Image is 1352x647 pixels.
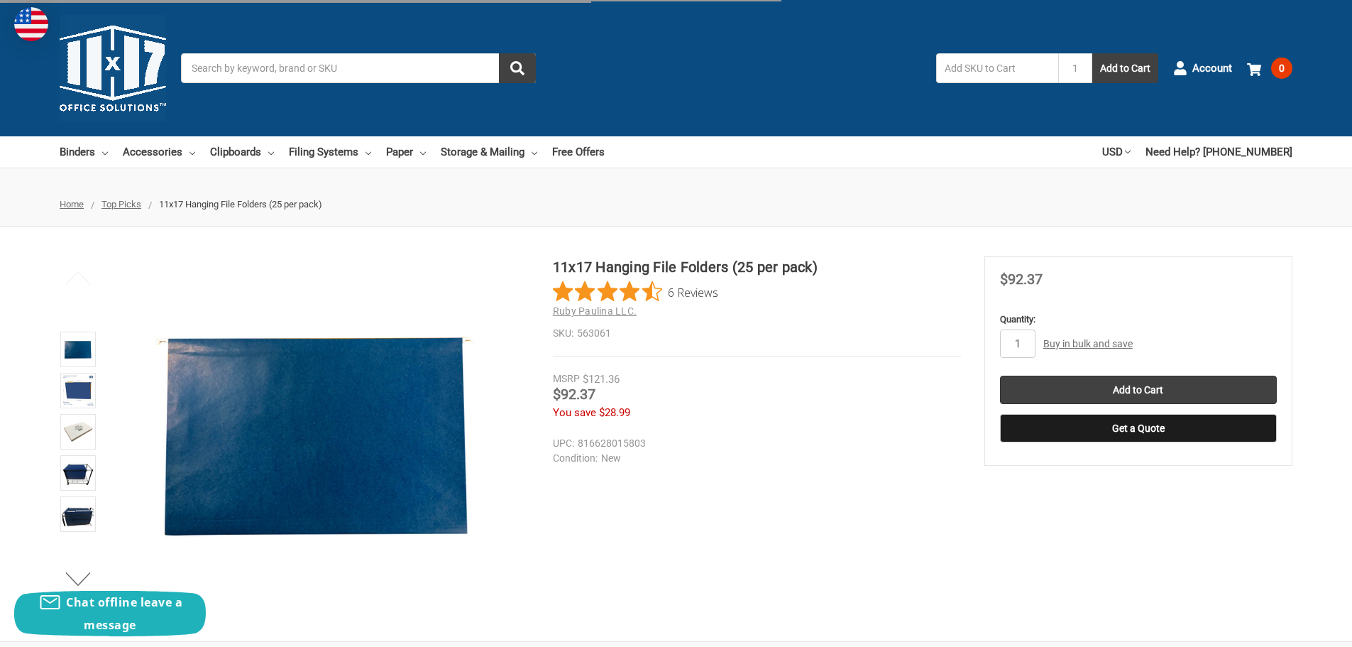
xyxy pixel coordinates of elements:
span: $121.36 [583,373,620,386]
a: Filing Systems [289,136,371,168]
img: 11x17.com [60,15,166,121]
button: Previous [57,263,100,292]
h1: 11x17 Hanging File Folders (25 per pack) [553,256,961,278]
a: Buy in bulk and save [1043,338,1133,349]
span: Account [1192,60,1232,77]
button: Rated 4.5 out of 5 stars from 6 reviews. Jump to reviews. [553,281,718,303]
a: Account [1173,50,1232,87]
span: 6 Reviews [668,281,718,303]
a: Paper [386,136,426,168]
label: Quantity: [1000,312,1277,327]
dt: UPC: [553,436,574,451]
a: Storage & Mailing [441,136,537,168]
img: 11x17 Hanging File Folders (25 per pack) [62,416,94,447]
a: Home [60,199,84,210]
a: 0 [1247,50,1292,87]
img: 11x17 Hanging File Folders (25 per pack) [62,375,94,406]
button: Next [57,565,100,593]
img: 11x17 Hanging File Folders (25 per pack) [62,457,94,489]
input: Add to Cart [1000,376,1277,404]
a: Ruby Paulina LLC. [553,305,637,317]
a: Need Help? [PHONE_NUMBER] [1145,136,1292,168]
span: $92.37 [1000,271,1043,288]
span: 11x17 Hanging File Folders (25 per pack) [159,199,322,210]
button: Add to Cart [1092,53,1158,83]
a: Binders [60,136,108,168]
button: Get a Quote [1000,414,1277,442]
a: Clipboards [210,136,274,168]
span: 0 [1271,58,1292,79]
img: 11x17 Hanging File Folders (25 per pack) [62,499,94,530]
div: MSRP [553,371,580,386]
a: Free Offers [552,136,605,168]
span: $28.99 [599,406,630,419]
input: Search by keyword, brand or SKU [181,53,536,83]
img: duty and tax information for United States [14,7,48,41]
span: You save [553,406,596,419]
input: Add SKU to Cart [936,53,1058,83]
dd: 816628015803 [553,436,955,451]
dd: New [553,451,955,466]
span: Chat offline leave a message [66,594,182,633]
button: Chat offline leave a message [14,591,206,636]
span: $92.37 [553,386,595,403]
img: 11x17 Hanging File Folders [62,334,94,365]
dt: Condition: [553,451,598,466]
dt: SKU: [553,326,573,341]
a: Accessories [123,136,195,168]
dd: 563061 [553,326,961,341]
a: USD [1102,136,1131,168]
a: Top Picks [101,199,141,210]
img: 11x17 Hanging File Folders [141,256,496,611]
